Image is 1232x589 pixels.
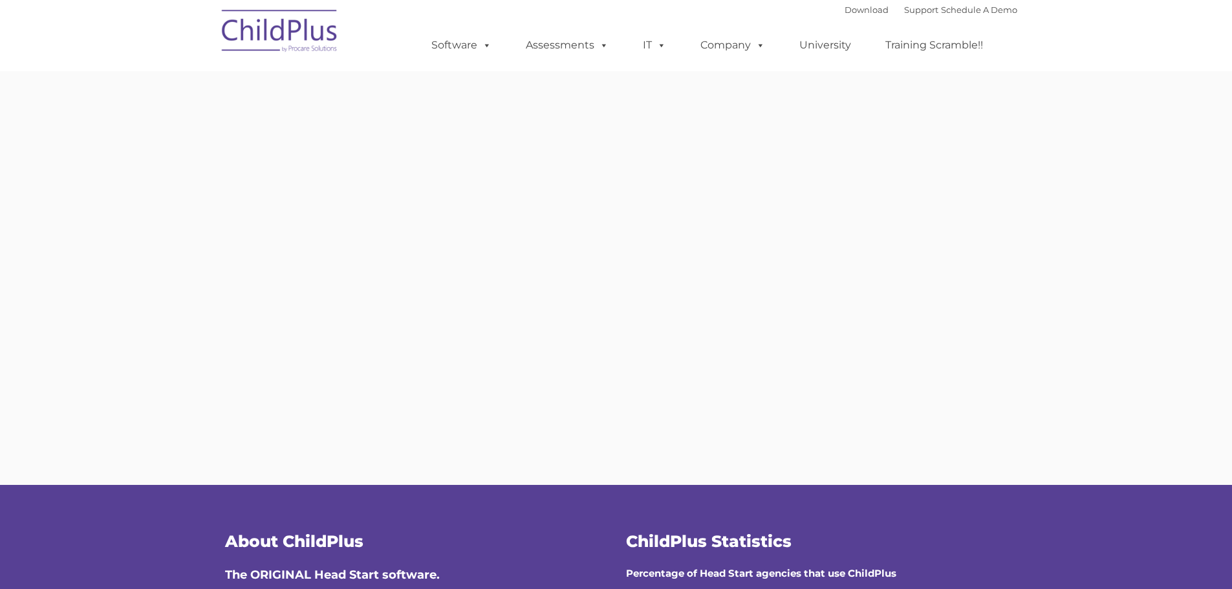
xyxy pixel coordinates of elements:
[225,531,363,551] span: About ChildPlus
[904,5,938,15] a: Support
[215,1,345,65] img: ChildPlus by Procare Solutions
[626,567,896,579] strong: Percentage of Head Start agencies that use ChildPlus
[786,32,864,58] a: University
[872,32,996,58] a: Training Scramble!!
[630,32,679,58] a: IT
[626,531,792,551] span: ChildPlus Statistics
[225,568,440,582] span: The ORIGINAL Head Start software.
[845,5,1017,15] font: |
[418,32,504,58] a: Software
[513,32,621,58] a: Assessments
[941,5,1017,15] a: Schedule A Demo
[687,32,778,58] a: Company
[845,5,889,15] a: Download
